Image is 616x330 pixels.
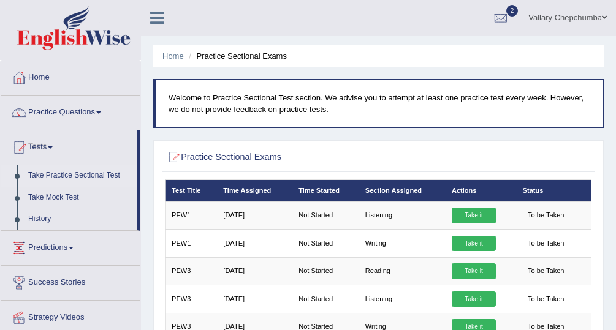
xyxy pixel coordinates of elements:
[517,180,591,201] th: Status
[1,231,140,261] a: Predictions
[1,61,140,91] a: Home
[1,96,140,126] a: Practice Questions
[452,208,496,223] a: Take it
[165,230,218,257] td: PEW1
[359,285,446,313] td: Listening
[23,187,137,209] a: Take Mock Test
[523,263,569,279] span: To be Taken
[523,291,569,307] span: To be Taken
[165,180,218,201] th: Test Title
[218,257,293,285] td: [DATE]
[186,50,287,62] li: Practice Sectional Exams
[293,285,360,313] td: Not Started
[452,236,496,252] a: Take it
[523,236,569,252] span: To be Taken
[218,230,293,257] td: [DATE]
[452,291,496,307] a: Take it
[1,130,137,161] a: Tests
[359,180,446,201] th: Section Assigned
[162,51,184,61] a: Home
[1,266,140,296] a: Success Stories
[165,201,218,229] td: PEW1
[452,263,496,279] a: Take it
[523,208,569,223] span: To be Taken
[293,180,360,201] th: Time Started
[165,257,218,285] td: PEW3
[359,201,446,229] td: Listening
[506,5,519,17] span: 2
[446,180,517,201] th: Actions
[218,180,293,201] th: Time Assigned
[218,201,293,229] td: [DATE]
[169,92,591,115] p: Welcome to Practice Sectional Test section. We advise you to attempt at least one practice test e...
[165,149,430,165] h2: Practice Sectional Exams
[359,257,446,285] td: Reading
[23,165,137,187] a: Take Practice Sectional Test
[218,285,293,313] td: [DATE]
[293,201,360,229] td: Not Started
[293,257,360,285] td: Not Started
[165,285,218,313] td: PEW3
[293,230,360,257] td: Not Started
[359,230,446,257] td: Writing
[23,208,137,230] a: History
